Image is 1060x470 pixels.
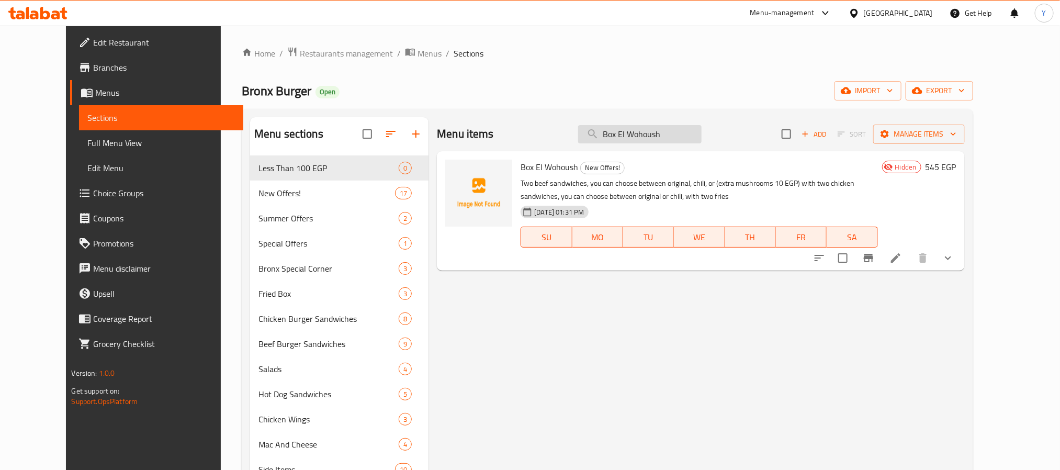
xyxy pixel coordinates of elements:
div: items [399,438,412,451]
input: search [578,125,702,143]
span: Chicken Burger Sandwiches [258,312,399,325]
span: 1 [399,239,411,249]
p: Two beef sandwiches, you can choose between original, chili, or (extra mushrooms 10 EGP) with two... [521,177,877,203]
a: Support.OpsPlatform [71,395,138,408]
div: New Offers! [258,187,395,199]
span: Add item [797,126,831,142]
span: 4 [399,440,411,450]
span: WE [678,230,720,245]
button: import [835,81,901,100]
span: Salads [258,363,399,375]
span: Get support on: [71,384,119,398]
button: SA [827,227,877,248]
span: 0 [399,163,411,173]
div: Chicken Wings3 [250,407,428,432]
a: Branches [70,55,243,80]
span: Select all sections [356,123,378,145]
div: Beef Burger Sandwiches9 [250,331,428,356]
div: Menu-management [750,7,815,19]
span: Choice Groups [93,187,234,199]
a: Home [242,47,275,60]
span: Summer Offers [258,212,399,225]
span: 8 [399,314,411,324]
button: show more [935,245,961,271]
span: export [914,84,965,97]
span: Sections [454,47,483,60]
span: 1.0.0 [99,366,115,380]
span: Promotions [93,237,234,250]
span: Coverage Report [93,312,234,325]
a: Grocery Checklist [70,331,243,356]
span: Select section first [831,126,873,142]
span: Menus [418,47,442,60]
span: Full Menu View [87,137,234,149]
div: items [399,212,412,225]
div: Hot Dog Sandwiches5 [250,382,428,407]
span: Version: [71,366,97,380]
span: 9 [399,339,411,349]
div: Summer Offers2 [250,206,428,231]
span: Bronx Special Corner [258,262,399,275]
div: New Offers! [580,162,625,174]
span: [DATE] 01:31 PM [530,207,588,217]
div: items [399,287,412,300]
a: Edit menu item [889,252,902,264]
div: items [399,162,412,174]
span: Bronx Burger [242,79,311,103]
span: Chicken Wings [258,413,399,426]
button: FR [776,227,827,248]
span: New Offers! [581,162,624,174]
span: Mac And Cheese [258,438,399,451]
a: Promotions [70,231,243,256]
h2: Menu sections [254,126,323,142]
div: Beef Burger Sandwiches [258,338,399,350]
div: items [399,312,412,325]
div: Open [315,86,340,98]
div: Less Than 100 EGP0 [250,155,428,181]
li: / [279,47,283,60]
span: Box El Wohoush [521,159,578,175]
div: [GEOGRAPHIC_DATA] [864,7,933,19]
button: SU [521,227,572,248]
span: Menu disclaimer [93,262,234,275]
button: TH [725,227,776,248]
span: Select to update [832,247,854,269]
span: Restaurants management [300,47,393,60]
button: delete [910,245,935,271]
button: Branch-specific-item [856,245,881,271]
div: items [399,388,412,400]
span: SU [525,230,568,245]
div: items [399,237,412,250]
span: Menus [95,86,234,99]
a: Coupons [70,206,243,231]
a: Sections [79,105,243,130]
a: Upsell [70,281,243,306]
div: items [399,363,412,375]
span: Add [800,128,828,140]
a: Menus [405,47,442,60]
span: 3 [399,415,411,424]
button: Add section [403,121,428,147]
div: items [399,262,412,275]
a: Choice Groups [70,181,243,206]
div: Special Offers1 [250,231,428,256]
div: Hot Dog Sandwiches [258,388,399,400]
div: items [399,413,412,426]
div: New Offers!17 [250,181,428,206]
span: TH [729,230,772,245]
span: 3 [399,289,411,299]
span: Upsell [93,287,234,300]
span: SA [831,230,873,245]
span: FR [780,230,822,245]
span: Sections [87,111,234,124]
span: Fried Box [258,287,399,300]
a: Edit Restaurant [70,30,243,55]
div: Fried Box3 [250,281,428,306]
span: Less Than 100 EGP [258,162,399,174]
